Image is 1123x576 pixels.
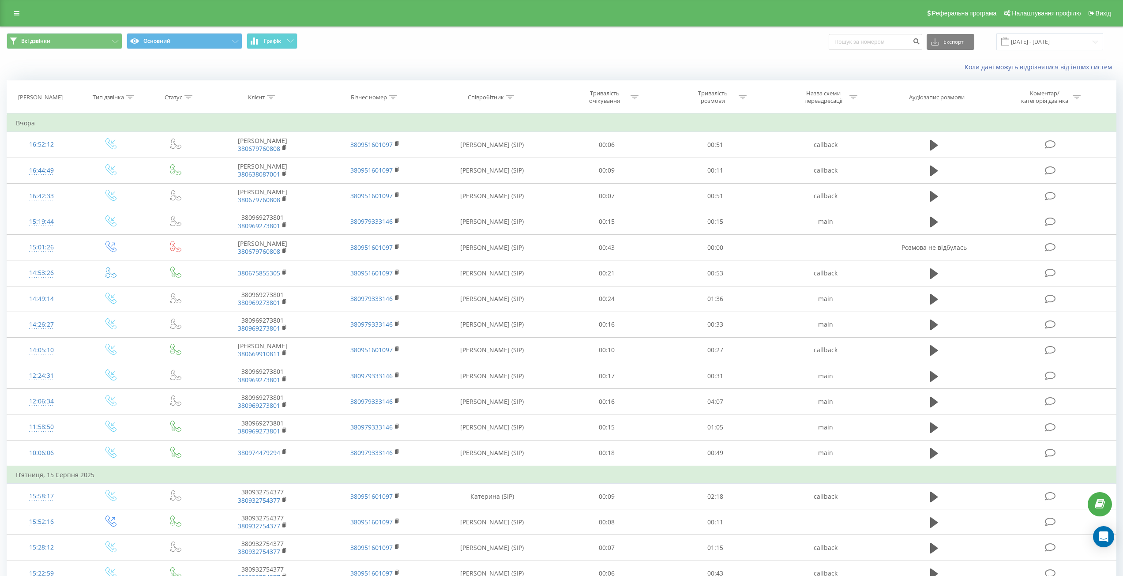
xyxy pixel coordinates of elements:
div: 14:26:27 [16,316,68,333]
a: 380932754377 [238,547,280,556]
td: 00:08 [553,509,661,535]
a: Коли дані можуть відрізнятися вiд інших систем [965,63,1116,71]
td: 00:17 [553,363,661,389]
td: main [769,363,882,389]
div: Бізнес номер [351,94,387,101]
span: Всі дзвінки [21,38,50,45]
td: П’ятниця, 15 Серпня 2025 [7,466,1116,484]
a: 380979333146 [350,217,393,226]
div: 16:52:12 [16,136,68,153]
td: 00:11 [661,509,769,535]
a: 380969273801 [238,222,280,230]
div: 15:58:17 [16,488,68,505]
td: [PERSON_NAME] [206,183,319,209]
a: 380974479294 [238,448,280,457]
td: [PERSON_NAME] (SIP) [432,132,553,158]
button: Всі дзвінки [7,33,122,49]
a: 380969273801 [238,401,280,410]
a: 380951601097 [350,140,393,149]
div: Статус [165,94,182,101]
a: 380932754377 [238,496,280,504]
td: 380969273801 [206,414,319,440]
a: 380679760808 [238,144,280,153]
td: 00:09 [553,158,661,183]
td: main [769,389,882,414]
td: 00:21 [553,260,661,286]
td: 00:00 [661,235,769,260]
td: [PERSON_NAME] (SIP) [432,183,553,209]
td: callback [769,260,882,286]
button: Основний [127,33,242,49]
span: Графік [264,38,281,44]
td: 04:07 [661,389,769,414]
td: [PERSON_NAME] (SIP) [432,286,553,312]
div: 14:53:26 [16,264,68,282]
td: 00:07 [553,535,661,561]
td: 00:24 [553,286,661,312]
td: [PERSON_NAME] [206,337,319,363]
div: 14:05:10 [16,342,68,359]
td: 380969273801 [206,286,319,312]
div: 10:06:06 [16,444,68,462]
div: 16:44:49 [16,162,68,179]
a: 380979333146 [350,397,393,406]
div: 15:52:16 [16,513,68,531]
a: 380638087001 [238,170,280,178]
a: 380932754377 [238,522,280,530]
a: 380951601097 [350,518,393,526]
td: 00:31 [661,363,769,389]
td: [PERSON_NAME] (SIP) [432,312,553,337]
td: [PERSON_NAME] [206,235,319,260]
div: Тривалість розмови [689,90,736,105]
a: 380979333146 [350,423,393,431]
div: 15:28:12 [16,539,68,556]
td: 00:33 [661,312,769,337]
button: Графік [247,33,297,49]
td: 00:09 [553,484,661,509]
a: 380951601097 [350,243,393,252]
td: 00:49 [661,440,769,466]
button: Експорт [927,34,974,50]
span: Налаштування профілю [1012,10,1081,17]
td: [PERSON_NAME] (SIP) [432,260,553,286]
a: 380969273801 [238,427,280,435]
td: 00:43 [553,235,661,260]
div: Коментар/категорія дзвінка [1019,90,1070,105]
td: [PERSON_NAME] (SIP) [432,535,553,561]
a: 380951601097 [350,543,393,552]
a: 380951601097 [350,346,393,354]
td: callback [769,183,882,209]
td: 00:06 [553,132,661,158]
div: 12:24:31 [16,367,68,384]
div: 16:42:33 [16,188,68,205]
div: Open Intercom Messenger [1093,526,1114,547]
a: 380669910811 [238,350,280,358]
td: 00:15 [553,209,661,234]
a: 380979333146 [350,448,393,457]
td: [PERSON_NAME] (SIP) [432,158,553,183]
a: 380969273801 [238,376,280,384]
td: main [769,286,882,312]
td: 00:11 [661,158,769,183]
td: main [769,209,882,234]
td: [PERSON_NAME] (SIP) [432,235,553,260]
td: 00:51 [661,132,769,158]
a: 380951601097 [350,492,393,501]
td: 00:16 [553,312,661,337]
div: [PERSON_NAME] [18,94,63,101]
td: [PERSON_NAME] (SIP) [432,363,553,389]
div: Аудіозапис розмови [909,94,965,101]
td: main [769,440,882,466]
a: 380951601097 [350,192,393,200]
a: 380679760808 [238,196,280,204]
a: 380979333146 [350,372,393,380]
a: 380675855305 [238,269,280,277]
div: Клієнт [248,94,265,101]
span: Реферальна програма [932,10,997,17]
div: 15:01:26 [16,239,68,256]
td: 00:07 [553,183,661,209]
td: 380932754377 [206,535,319,561]
td: [PERSON_NAME] (SIP) [432,509,553,535]
td: 00:10 [553,337,661,363]
a: 380979333146 [350,294,393,303]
